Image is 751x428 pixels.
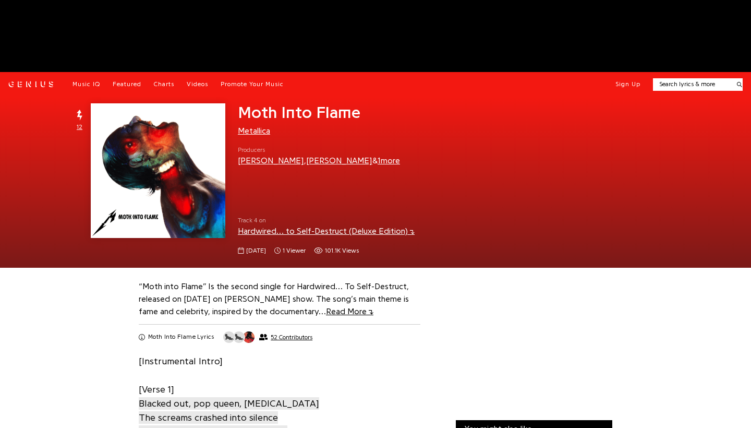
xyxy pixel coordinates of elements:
[113,80,141,89] a: Featured
[246,246,266,255] span: [DATE]
[187,81,208,87] span: Videos
[378,156,400,166] button: 1more
[238,104,360,121] span: Moth Into Flame
[325,246,359,255] span: 101.1K views
[283,246,306,255] span: 1 viewer
[271,334,312,341] span: 52 Contributors
[154,81,174,87] span: Charts
[139,396,319,424] a: Blacked out, pop queen, [MEDICAL_DATA]The screams crashed into silence
[221,81,284,87] span: Promote Your Music
[615,80,640,89] button: Sign Up
[306,157,372,165] a: [PERSON_NAME]
[72,81,100,87] span: Music IQ
[77,123,82,132] span: 12
[238,227,415,235] a: Hardwired… to Self-Destruct (Deluxe Edition)
[326,307,373,316] span: Read More
[139,282,409,316] a: “Moth into Flame” Is the second single for Hardwired… To Self-Destruct, released on [DATE] on [PE...
[456,111,456,112] iframe: Primis Frame
[148,333,214,341] h2: Moth Into Flame Lyrics
[238,216,439,225] span: Track 4 on
[187,80,208,89] a: Videos
[154,80,174,89] a: Charts
[274,246,306,255] span: 1 viewer
[238,157,304,165] a: [PERSON_NAME]
[653,80,731,89] input: Search lyrics & more
[238,155,400,167] div: , &
[238,127,270,135] a: Metallica
[113,81,141,87] span: Featured
[223,331,312,343] button: 52 Contributors
[91,103,225,238] img: Cover art for Moth Into Flame by Metallica
[221,80,284,89] a: Promote Your Music
[139,397,319,424] span: Blacked out, pop queen, [MEDICAL_DATA] The screams crashed into silence
[72,80,100,89] a: Music IQ
[238,146,400,154] span: Producers
[314,246,359,255] span: 101,123 views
